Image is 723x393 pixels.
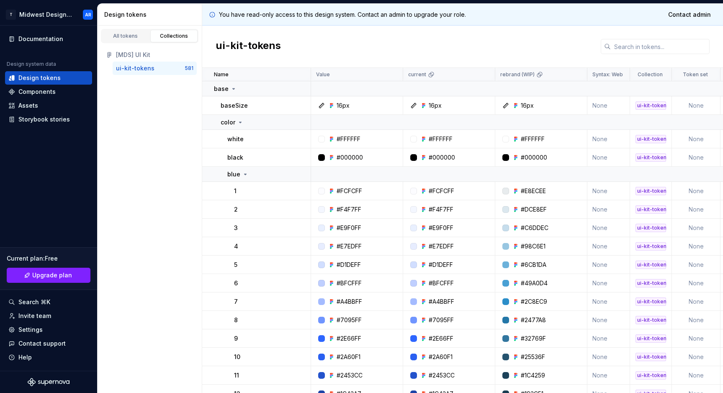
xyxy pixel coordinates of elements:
div: 16px [337,101,350,110]
td: None [587,329,630,348]
div: Design system data [7,61,56,67]
p: Syntax: Web [592,71,623,78]
div: T [6,10,16,20]
div: Storybook stories [18,115,70,124]
div: Design tokens [104,10,198,19]
p: Collection [638,71,663,78]
td: None [587,348,630,366]
p: 1 [234,187,237,195]
a: Storybook stories [5,113,92,126]
div: ui-kit-tokens [636,153,666,162]
td: None [672,292,720,311]
p: Token set [683,71,708,78]
p: blue [227,170,240,178]
a: Invite team [5,309,92,323]
div: #E7EDFF [337,242,362,251]
p: 8 [234,316,238,324]
p: color [221,118,235,127]
p: You have read-only access to this design system. Contact an admin to upgrade your role. [219,10,466,19]
div: Current plan : Free [7,254,90,263]
a: Supernova Logo [28,378,69,386]
div: #98C6E1 [521,242,545,251]
div: ui-kit-tokens [636,205,666,214]
td: None [587,237,630,256]
p: 11 [234,371,239,380]
div: #49A0D4 [521,279,548,287]
a: Upgrade plan [7,268,90,283]
div: #2453CC [429,371,455,380]
div: ui-kit-tokens [116,64,154,72]
div: #E9F0FF [429,224,453,232]
td: None [672,274,720,292]
a: Components [5,85,92,98]
div: #F4F7FF [337,205,361,214]
td: None [587,366,630,385]
div: #DCE8EF [521,205,547,214]
td: None [587,274,630,292]
a: Assets [5,99,92,112]
div: #1C4259 [521,371,545,380]
div: ui-kit-tokens [636,261,666,269]
div: ui-kit-tokens [636,353,666,361]
button: Help [5,351,92,364]
div: #FFFFFF [521,135,545,143]
div: Collections [153,33,195,39]
div: ui-kit-tokens [636,334,666,343]
p: 3 [234,224,238,232]
p: 6 [234,279,238,287]
div: #FFFFFF [337,135,360,143]
div: #FCFCFF [337,187,362,195]
a: ui-kit-tokens581 [113,62,197,75]
div: #000000 [337,153,363,162]
input: Search in tokens... [611,39,710,54]
div: Invite team [18,312,51,320]
td: None [672,200,720,219]
td: None [587,148,630,167]
p: base [214,85,229,93]
div: #2A60F1 [337,353,360,361]
a: Design tokens [5,71,92,85]
a: Settings [5,323,92,336]
td: None [587,96,630,115]
td: None [672,182,720,200]
div: #FCFCFF [429,187,454,195]
div: ui-kit-tokens [636,279,666,287]
div: Search ⌘K [18,298,50,306]
div: #D1DEFF [337,261,361,269]
td: None [672,96,720,115]
div: ui-kit-tokens [636,224,666,232]
td: None [672,237,720,256]
p: 9 [234,334,238,343]
p: 10 [234,353,240,361]
div: #E7EDFF [429,242,454,251]
td: None [587,311,630,329]
p: 2 [234,205,238,214]
td: None [587,292,630,311]
div: ui-kit-tokens [636,371,666,380]
div: ui-kit-tokens [636,101,666,110]
p: black [227,153,243,162]
div: #2453CC [337,371,363,380]
div: #BFCFFF [337,279,362,287]
span: Upgrade plan [32,271,72,279]
h2: ui-kit-tokens [216,39,281,54]
div: #F4F7FF [429,205,453,214]
a: Contact admin [663,7,716,22]
div: ui-kit-tokens [636,297,666,306]
div: ui-kit-tokens [636,135,666,143]
td: None [672,219,720,237]
div: #A4BBFF [337,297,362,306]
a: Documentation [5,32,92,46]
td: None [587,130,630,148]
div: Documentation [18,35,63,43]
div: #2C8EC9 [521,297,547,306]
td: None [672,366,720,385]
span: Contact admin [668,10,711,19]
div: All tokens [105,33,147,39]
div: #A4BBFF [429,297,454,306]
div: ui-kit-tokens [636,242,666,251]
td: None [587,219,630,237]
td: None [672,148,720,167]
div: #C6DDEC [521,224,548,232]
td: None [587,200,630,219]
